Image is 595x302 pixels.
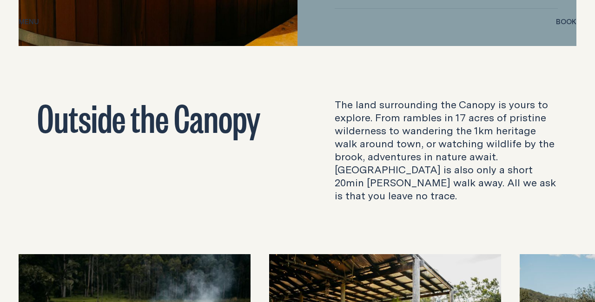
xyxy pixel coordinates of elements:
[37,98,260,135] h2: Outside the Canopy
[19,18,39,25] span: Menu
[556,17,576,28] button: show booking tray
[335,98,558,202] p: The land surrounding the Canopy is yours to explore. From rambles in 17 acres of pristine wildern...
[556,18,576,25] span: Book
[19,17,39,28] button: show menu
